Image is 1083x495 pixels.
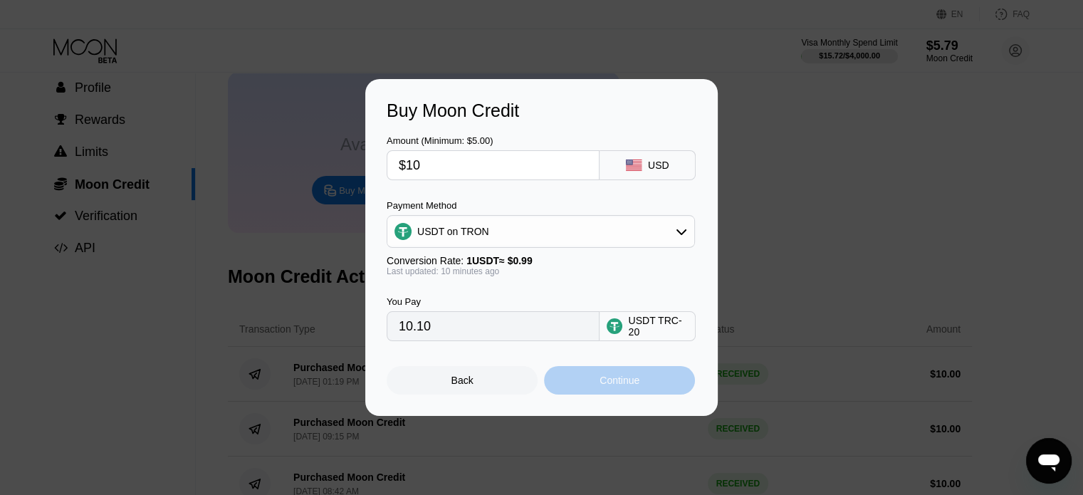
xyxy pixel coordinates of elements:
[387,100,696,121] div: Buy Moon Credit
[387,200,695,211] div: Payment Method
[648,160,669,171] div: USD
[451,375,474,386] div: Back
[387,296,600,307] div: You Pay
[544,366,695,395] div: Continue
[387,217,694,246] div: USDT on TRON
[628,315,688,338] div: USDT TRC-20
[466,255,533,266] span: 1 USDT ≈ $0.99
[417,226,489,237] div: USDT on TRON
[600,375,639,386] div: Continue
[387,366,538,395] div: Back
[399,151,587,179] input: $0.00
[387,255,695,266] div: Conversion Rate:
[387,135,600,146] div: Amount (Minimum: $5.00)
[1026,438,1072,484] iframe: Button to launch messaging window
[387,266,695,276] div: Last updated: 10 minutes ago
